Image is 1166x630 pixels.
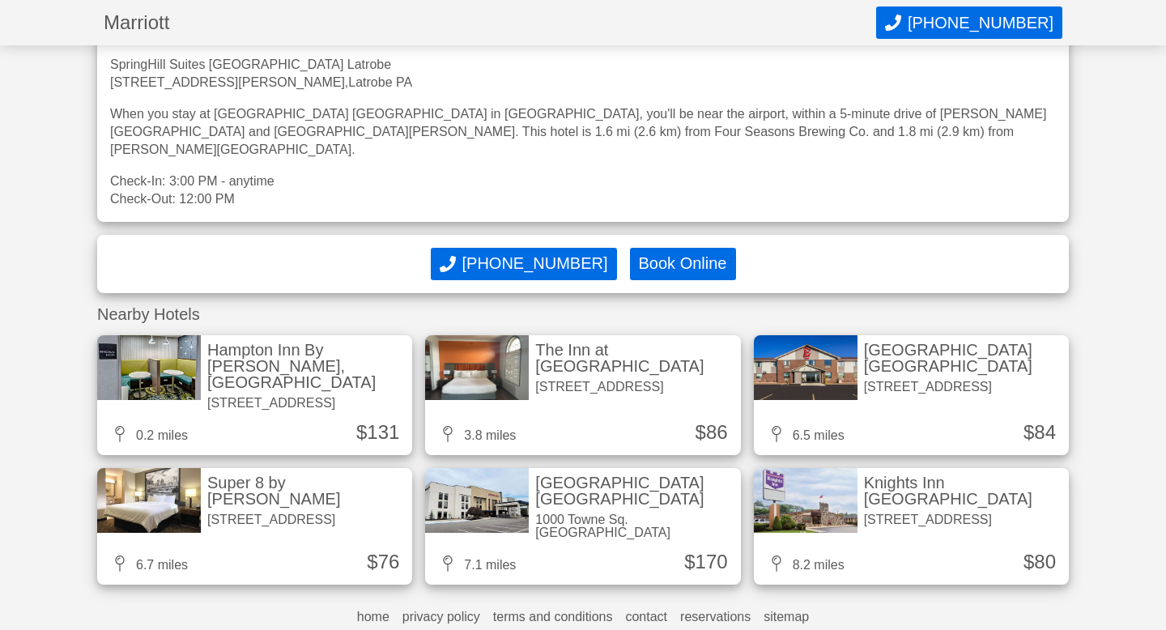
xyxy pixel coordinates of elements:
a: Latrobe PA [348,75,412,89]
div: $84 [1023,423,1056,442]
a: privacy policy [402,611,480,624]
div: 1000 Towne Sq. [GEOGRAPHIC_DATA] [535,513,734,539]
img: Super 8 by Wyndham Greensburg [97,468,201,533]
img: Hampton Inn By Hilton Latrobe, PA [97,335,201,400]
div: Knights Inn [GEOGRAPHIC_DATA] [864,475,1062,507]
img: Knights Inn Greensburg [754,468,857,533]
p: [STREET_ADDRESS][PERSON_NAME], [110,74,1056,92]
div: [GEOGRAPHIC_DATA] [GEOGRAPHIC_DATA] [535,475,734,507]
a: Hampton Inn Greensburg[GEOGRAPHIC_DATA] [GEOGRAPHIC_DATA]1000 Towne Sq. [GEOGRAPHIC_DATA]7.1 mile... [425,468,740,585]
div: $131 [356,423,399,442]
a: Knights Inn GreensburgKnights Inn [GEOGRAPHIC_DATA][STREET_ADDRESS]8.2 miles$80 [754,468,1069,585]
div: 6.5 miles [767,426,845,442]
span: [PHONE_NUMBER] [908,14,1053,32]
a: Super 8 by Wyndham GreensburgSuper 8 by [PERSON_NAME][STREET_ADDRESS]6.7 miles$76 [97,468,412,585]
div: 8.2 miles [767,556,845,572]
a: terms and conditions [493,611,613,624]
div: The Inn at [GEOGRAPHIC_DATA] [535,342,734,374]
div: When you stay at [GEOGRAPHIC_DATA] [GEOGRAPHIC_DATA] in [GEOGRAPHIC_DATA], you'll be near the air... [110,105,1056,160]
div: [GEOGRAPHIC_DATA] [GEOGRAPHIC_DATA] [864,342,1062,374]
div: $170 [684,552,727,572]
button: Book Online [630,248,736,280]
a: Red Roof Inn Greensburg[GEOGRAPHIC_DATA] [GEOGRAPHIC_DATA][STREET_ADDRESS]6.5 miles$84 [754,335,1069,455]
a: Hampton Inn By Hilton Latrobe, PAHampton Inn By [PERSON_NAME], [GEOGRAPHIC_DATA][STREET_ADDRESS]0... [97,335,412,455]
div: [STREET_ADDRESS] [207,397,406,410]
p: SpringHill Suites [GEOGRAPHIC_DATA] Latrobe [110,56,1056,74]
div: $80 [1023,552,1056,572]
div: Nearby Hotels [97,306,1069,322]
a: sitemap [764,611,809,624]
div: Super 8 by [PERSON_NAME] [207,475,406,507]
p: Check-Out: 12:00 PM [110,190,1056,208]
span: [PHONE_NUMBER] [462,254,608,273]
div: Hampton Inn By [PERSON_NAME], [GEOGRAPHIC_DATA] [207,342,406,390]
div: $86 [696,423,728,442]
div: [STREET_ADDRESS] [535,381,734,394]
button: Call [876,6,1062,39]
div: 7.1 miles [438,556,516,572]
p: Check-In: 3:00 PM - anytime [110,172,1056,190]
div: [STREET_ADDRESS] [864,381,1062,394]
div: 0.2 miles [110,426,188,442]
div: [STREET_ADDRESS] [207,513,406,526]
img: The Inn at Mountainview [425,335,529,400]
div: 6.7 miles [110,556,188,572]
a: reservations [680,611,751,624]
a: contact [625,611,667,624]
button: Call [431,248,617,280]
a: The Inn at MountainviewThe Inn at [GEOGRAPHIC_DATA][STREET_ADDRESS]3.8 miles$86 [425,335,740,455]
div: 3.8 miles [438,426,516,442]
img: Hampton Inn Greensburg [425,468,529,533]
a: home [357,611,389,624]
img: Red Roof Inn Greensburg [754,335,857,400]
div: $76 [367,552,399,572]
div: [STREET_ADDRESS] [864,513,1062,526]
h1: Marriott [104,13,876,32]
